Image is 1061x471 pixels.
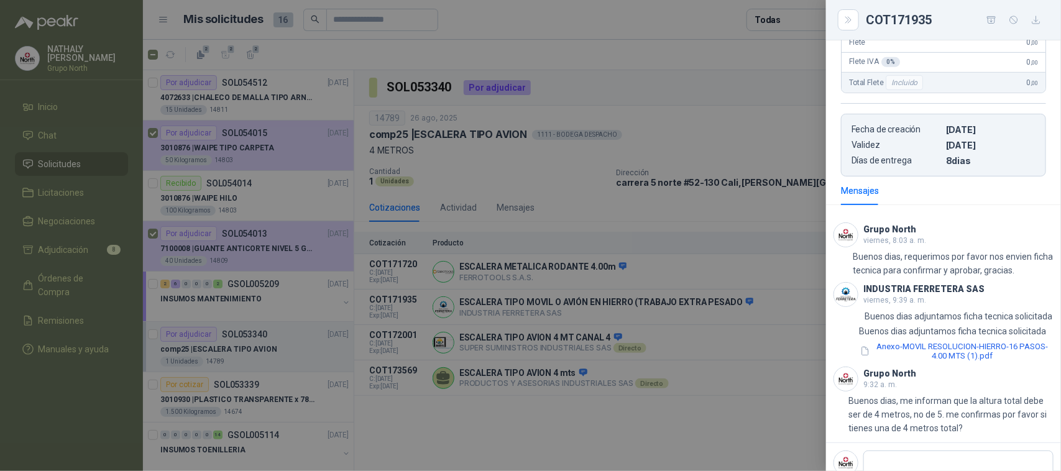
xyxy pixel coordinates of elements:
span: Total Flete [849,75,926,90]
p: Fecha de creación [852,124,941,135]
div: 0 % [881,57,900,67]
button: Close [841,12,856,27]
img: Company Logo [834,223,858,247]
div: Mensajes [841,184,879,198]
span: viernes, 8:03 a. m. [863,236,926,245]
span: viernes, 9:39 a. m. [863,296,926,304]
div: Incluido [886,75,923,90]
p: 8 dias [946,155,1036,166]
h3: Grupo North [863,370,916,377]
span: 9:32 a. m. [863,380,897,389]
span: 0 [1027,38,1038,47]
span: Flete [849,38,865,47]
p: Validez [852,140,941,150]
span: 0 [1027,78,1038,87]
p: Buenos dias adjuntamos ficha tecnica solicitada [865,309,1052,323]
span: ,00 [1031,59,1038,66]
p: Buenos dias, requerimos por favor nos envien ficha tecnica para confirmar y aprobar, gracias. [853,250,1054,277]
div: COT171935 [866,10,1046,30]
p: [DATE] [946,140,1036,150]
span: 0 [1027,58,1038,66]
p: Buenos dias, me informan que la altura total debe ser de 4 metros, no de 5. me confirmas por favo... [849,394,1054,435]
span: Flete IVA [849,57,900,67]
h3: Grupo North [863,226,916,233]
img: Company Logo [834,283,858,306]
p: Buenos dias adjuntamos ficha tecnica solicitada [859,324,1054,338]
p: [DATE] [946,124,1036,135]
span: ,00 [1031,39,1038,46]
p: Días de entrega [852,155,941,166]
img: Company Logo [834,367,858,391]
h3: INDUSTRIA FERRETERA SAS [863,286,985,293]
span: ,00 [1031,80,1038,86]
button: Anexo-MOVIL RESOLUCION-HIERRO-16 PASOS-4.00 MTS (1).pdf [859,341,1054,362]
